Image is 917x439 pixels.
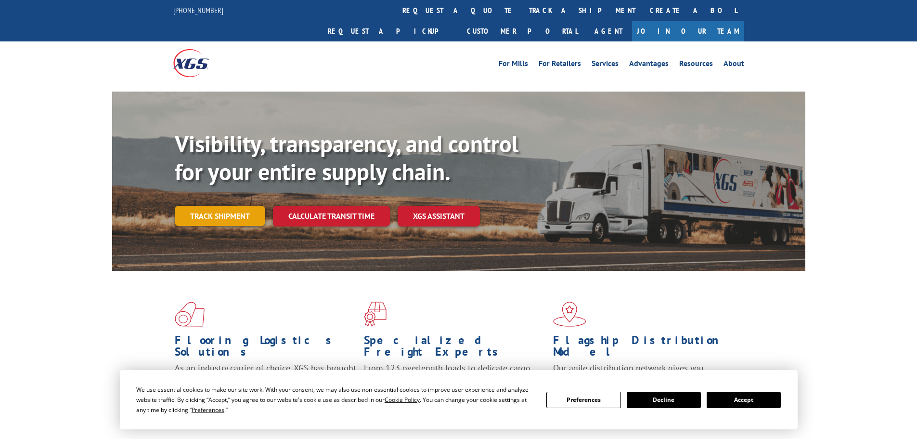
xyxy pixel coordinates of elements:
[175,206,265,226] a: Track shipment
[175,362,356,397] span: As an industry carrier of choice, XGS has brought innovation and dedication to flooring logistics...
[723,60,744,70] a: About
[629,60,669,70] a: Advantages
[539,60,581,70] a: For Retailers
[460,21,585,41] a: Customer Portal
[321,21,460,41] a: Request a pickup
[192,406,224,414] span: Preferences
[553,302,586,327] img: xgs-icon-flagship-distribution-model-red
[707,392,781,408] button: Accept
[632,21,744,41] a: Join Our Team
[364,334,546,362] h1: Specialized Freight Experts
[364,362,546,405] p: From 123 overlength loads to delicate cargo, our experienced staff knows the best way to move you...
[364,302,387,327] img: xgs-icon-focused-on-flooring-red
[273,206,390,226] a: Calculate transit time
[679,60,713,70] a: Resources
[175,334,357,362] h1: Flooring Logistics Solutions
[385,396,420,404] span: Cookie Policy
[175,129,518,186] b: Visibility, transparency, and control for your entire supply chain.
[136,385,535,415] div: We use essential cookies to make our site work. With your consent, we may also use non-essential ...
[627,392,701,408] button: Decline
[553,334,735,362] h1: Flagship Distribution Model
[120,370,798,429] div: Cookie Consent Prompt
[546,392,620,408] button: Preferences
[499,60,528,70] a: For Mills
[592,60,619,70] a: Services
[585,21,632,41] a: Agent
[175,302,205,327] img: xgs-icon-total-supply-chain-intelligence-red
[173,5,223,15] a: [PHONE_NUMBER]
[553,362,730,385] span: Our agile distribution network gives you nationwide inventory management on demand.
[398,206,480,226] a: XGS ASSISTANT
